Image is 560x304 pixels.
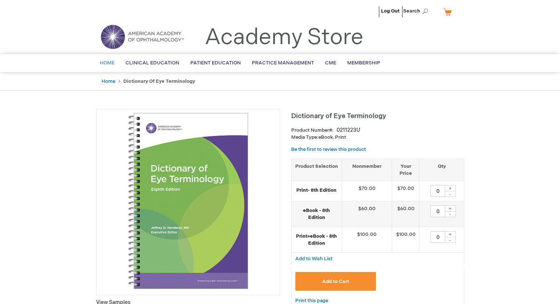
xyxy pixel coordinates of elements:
input: Qty [430,185,445,197]
td: $60.00 [342,201,392,227]
span: Membership [347,60,380,66]
span: Search [403,4,431,18]
strong: Dictionary of Eye Terminology [123,78,195,84]
th: Your Price [392,159,419,181]
td: $100.00 [392,227,419,253]
a: Home [102,78,115,84]
span: Add to Cart [322,279,349,284]
strong: Media Type: [291,134,318,140]
td: $70.00 [392,181,419,201]
div: + [445,205,456,212]
a: Be the first to review this product [291,146,366,152]
strong: Print- 8th Edition [295,187,338,194]
strong: Print+eBook - 8th Edition [295,233,338,247]
span: Home [100,60,115,66]
div: 0211223U [337,127,360,134]
span: Practice Management [252,60,314,66]
span: CME [325,60,336,66]
input: Qty [430,231,445,243]
button: Add to Cart [295,272,376,291]
span: Patient Education [190,60,241,66]
span: Clinical Education [126,60,179,66]
div: - [445,211,456,217]
a: Add to Wish List [295,255,332,262]
div: + [445,185,456,191]
td: $70.00 [342,181,392,201]
p: eBook, Print [291,134,464,141]
th: Qty [419,159,464,181]
div: + [445,231,456,237]
td: $60.00 [392,201,419,227]
div: - [445,237,456,243]
strong: Product Number [291,127,334,133]
div: - [445,191,456,197]
td: $100.00 [342,227,392,253]
a: Academy Store [205,24,363,51]
th: Product Selection [292,159,342,181]
img: Dictionary of Eye Terminology [100,113,276,289]
input: Qty [430,205,445,217]
span: Dictionary of Eye Terminology [291,112,386,120]
strong: eBook - 8th Edition [295,207,338,221]
th: Nonmember [342,159,392,181]
a: Log Out [381,8,399,14]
